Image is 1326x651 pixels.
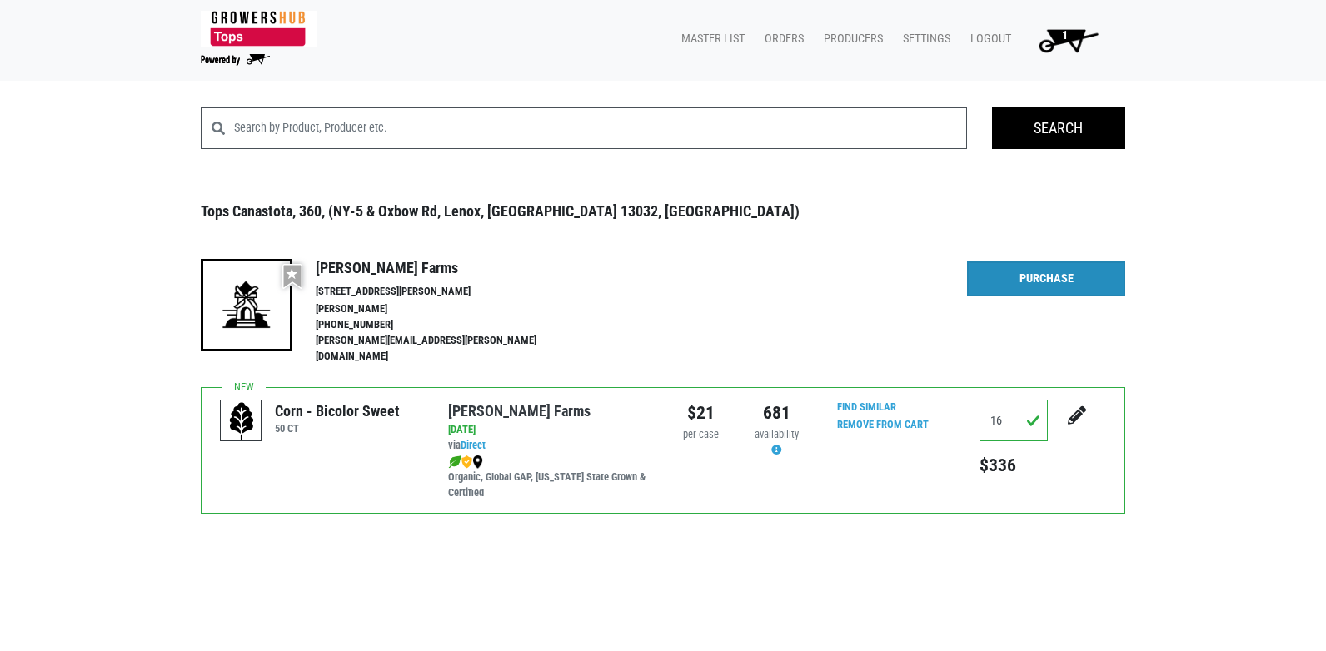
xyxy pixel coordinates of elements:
[201,202,1125,221] h3: Tops Canastota, 360, (NY-5 & Oxbow Rd, Lenox, [GEOGRAPHIC_DATA] 13032, [GEOGRAPHIC_DATA])
[837,400,896,413] a: Find Similar
[992,107,1125,149] input: Search
[1031,23,1105,57] img: Cart
[472,455,483,469] img: map_marker-0e94453035b3232a4d21701695807de9.png
[448,438,651,454] div: via
[980,400,1048,441] input: Qty
[967,261,1125,296] a: Purchase
[316,317,572,333] li: [PHONE_NUMBER]
[675,427,726,443] div: per case
[810,23,890,55] a: Producers
[461,455,472,469] img: safety-e55c860ca8c00a9c171001a62a92dabd.png
[316,333,572,365] li: [PERSON_NAME][EMAIL_ADDRESS][PERSON_NAME][DOMAIN_NAME]
[201,54,270,66] img: Powered by Big Wheelbarrow
[448,455,461,469] img: leaf-e5c59151409436ccce96b2ca1b28e03c.png
[755,428,799,440] span: availability
[751,23,810,55] a: Orders
[201,11,317,47] img: 279edf242af8f9d49a69d9d2afa010fb.png
[316,284,572,300] li: [STREET_ADDRESS][PERSON_NAME]
[1062,28,1068,42] span: 1
[751,400,802,426] div: 681
[668,23,751,55] a: Master List
[201,259,292,350] img: 19-7441ae2ccb79c876ff41c34f3bd0da69.png
[890,23,957,55] a: Settings
[980,455,1048,476] h5: $336
[827,415,939,435] input: Remove From Cart
[316,301,572,317] li: [PERSON_NAME]
[1018,23,1112,57] a: 1
[448,454,651,501] div: Organic, Global GAP, [US_STATE] State Grown & Certified
[448,422,651,438] div: [DATE]
[221,400,262,442] img: placeholder-variety-43d6402dacf2d531de610a020419775a.svg
[675,400,726,426] div: $21
[448,402,591,420] a: [PERSON_NAME] Farms
[957,23,1018,55] a: Logout
[234,107,967,149] input: Search by Product, Producer etc.
[275,422,400,435] h6: 50 CT
[275,400,400,422] div: Corn - Bicolor Sweet
[316,259,572,277] h4: [PERSON_NAME] Farms
[461,439,486,451] a: Direct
